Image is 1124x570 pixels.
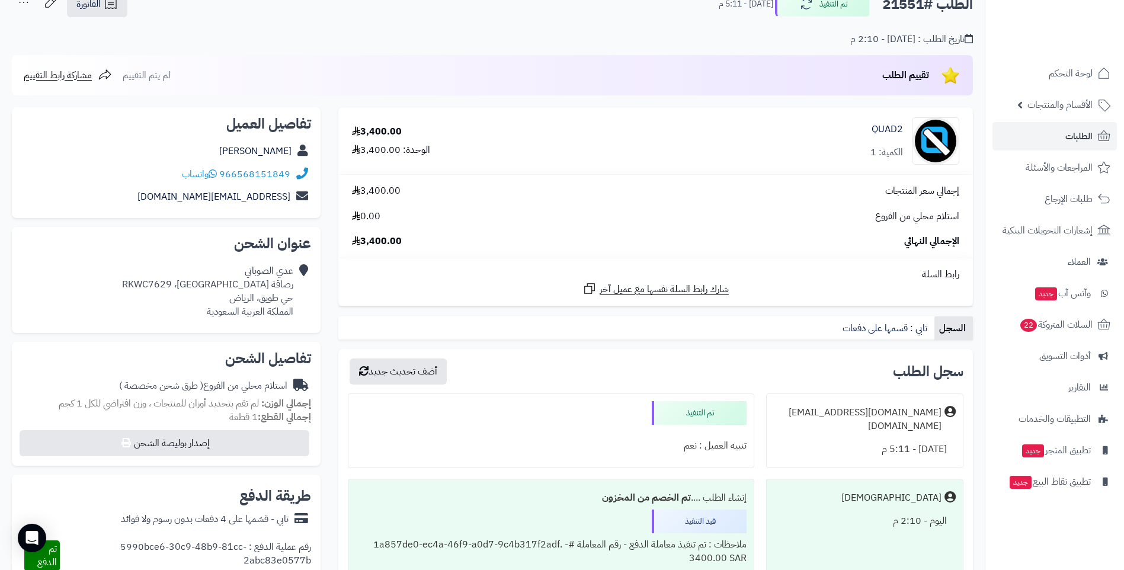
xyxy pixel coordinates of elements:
h3: سجل الطلب [893,364,963,379]
a: إشعارات التحويلات البنكية [992,216,1117,245]
span: جديد [1035,287,1057,300]
a: شارك رابط السلة نفسها مع عميل آخر [582,281,729,296]
a: طلبات الإرجاع [992,185,1117,213]
a: واتساب [182,167,217,181]
button: أضف تحديث جديد [350,358,447,385]
span: جديد [1022,444,1044,457]
span: تم الدفع [37,542,57,569]
div: رابط السلة [343,268,968,281]
a: العملاء [992,248,1117,276]
span: لم يتم التقييم [123,68,171,82]
h2: تفاصيل الشحن [21,351,311,366]
a: QUAD2 [872,123,903,136]
span: ( طرق شحن مخصصة ) [119,379,203,393]
b: تم الخصم من المخزون [602,491,691,505]
div: إنشاء الطلب .... [356,486,747,510]
a: [EMAIL_ADDRESS][DOMAIN_NAME] [137,190,290,204]
strong: إجمالي الوزن: [261,396,311,411]
div: الوحدة: 3,400.00 [352,143,430,157]
a: التقارير [992,373,1117,402]
span: تطبيق نقاط البيع [1008,473,1091,490]
span: 0.00 [352,210,380,223]
span: شارك رابط السلة نفسها مع عميل آخر [600,283,729,296]
span: طلبات الإرجاع [1045,191,1093,207]
span: المراجعات والأسئلة [1026,159,1093,176]
a: 966568151849 [219,167,290,181]
div: عدي الصوباني رصاقة [GEOGRAPHIC_DATA]، RKWC7629 حي طويق، الرياض المملكة العربية السعودية [122,264,293,318]
span: استلام محلي من الفروع [875,210,959,223]
a: الطلبات [992,122,1117,150]
span: تطبيق المتجر [1021,442,1091,459]
a: تطبيق المتجرجديد [992,436,1117,465]
a: تطبيق نقاط البيعجديد [992,467,1117,496]
a: أدوات التسويق [992,342,1117,370]
img: no_image-90x90.png [912,117,959,165]
span: التقارير [1068,379,1091,396]
h2: عنوان الشحن [21,236,311,251]
div: [DOMAIN_NAME][EMAIL_ADDRESS][DOMAIN_NAME] [774,406,942,433]
a: وآتس آبجديد [992,279,1117,308]
img: logo-2.png [1043,33,1113,58]
div: 3,400.00 [352,125,402,139]
div: [DEMOGRAPHIC_DATA] [841,491,942,505]
a: السجل [934,316,973,340]
a: تابي : قسمها على دفعات [838,316,934,340]
span: إجمالي سعر المنتجات [885,184,959,198]
span: مشاركة رابط التقييم [24,68,92,82]
span: وآتس آب [1034,285,1091,302]
div: تم التنفيذ [652,401,747,425]
button: إصدار بوليصة الشحن [20,430,309,456]
div: ملاحظات : تم تنفيذ معاملة الدفع - رقم المعاملة #1a857de0-ec4a-46f9-a0d7-9c4b317f2adf. - 3400.00 SAR [356,533,747,570]
a: لوحة التحكم [992,59,1117,88]
a: [PERSON_NAME] [219,144,292,158]
span: العملاء [1068,254,1091,270]
div: Open Intercom Messenger [18,524,46,552]
a: مشاركة رابط التقييم [24,68,112,82]
div: تابي - قسّمها على 4 دفعات بدون رسوم ولا فوائد [121,513,289,526]
a: التطبيقات والخدمات [992,405,1117,433]
span: 22 [1020,319,1037,332]
a: السلات المتروكة22 [992,310,1117,339]
strong: إجمالي القطع: [258,410,311,424]
span: السلات المتروكة [1019,316,1093,333]
span: 3,400.00 [352,184,401,198]
span: الأقسام والمنتجات [1027,97,1093,113]
a: المراجعات والأسئلة [992,153,1117,182]
div: اليوم - 2:10 م [774,510,956,533]
div: تاريخ الطلب : [DATE] - 2:10 م [850,33,973,46]
div: استلام محلي من الفروع [119,379,287,393]
div: الكمية: 1 [870,146,903,159]
span: الإجمالي النهائي [904,235,959,248]
span: الطلبات [1065,128,1093,145]
span: لوحة التحكم [1049,65,1093,82]
span: تقييم الطلب [882,68,929,82]
div: تنبيه العميل : نعم [356,434,747,457]
small: 1 قطعة [229,410,311,424]
span: 3,400.00 [352,235,402,248]
span: أدوات التسويق [1039,348,1091,364]
div: [DATE] - 5:11 م [774,438,956,461]
span: جديد [1010,476,1032,489]
h2: طريقة الدفع [239,489,311,503]
div: قيد التنفيذ [652,510,747,533]
span: إشعارات التحويلات البنكية [1003,222,1093,239]
span: لم تقم بتحديد أوزان للمنتجات ، وزن افتراضي للكل 1 كجم [59,396,259,411]
h2: تفاصيل العميل [21,117,311,131]
span: التطبيقات والخدمات [1019,411,1091,427]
